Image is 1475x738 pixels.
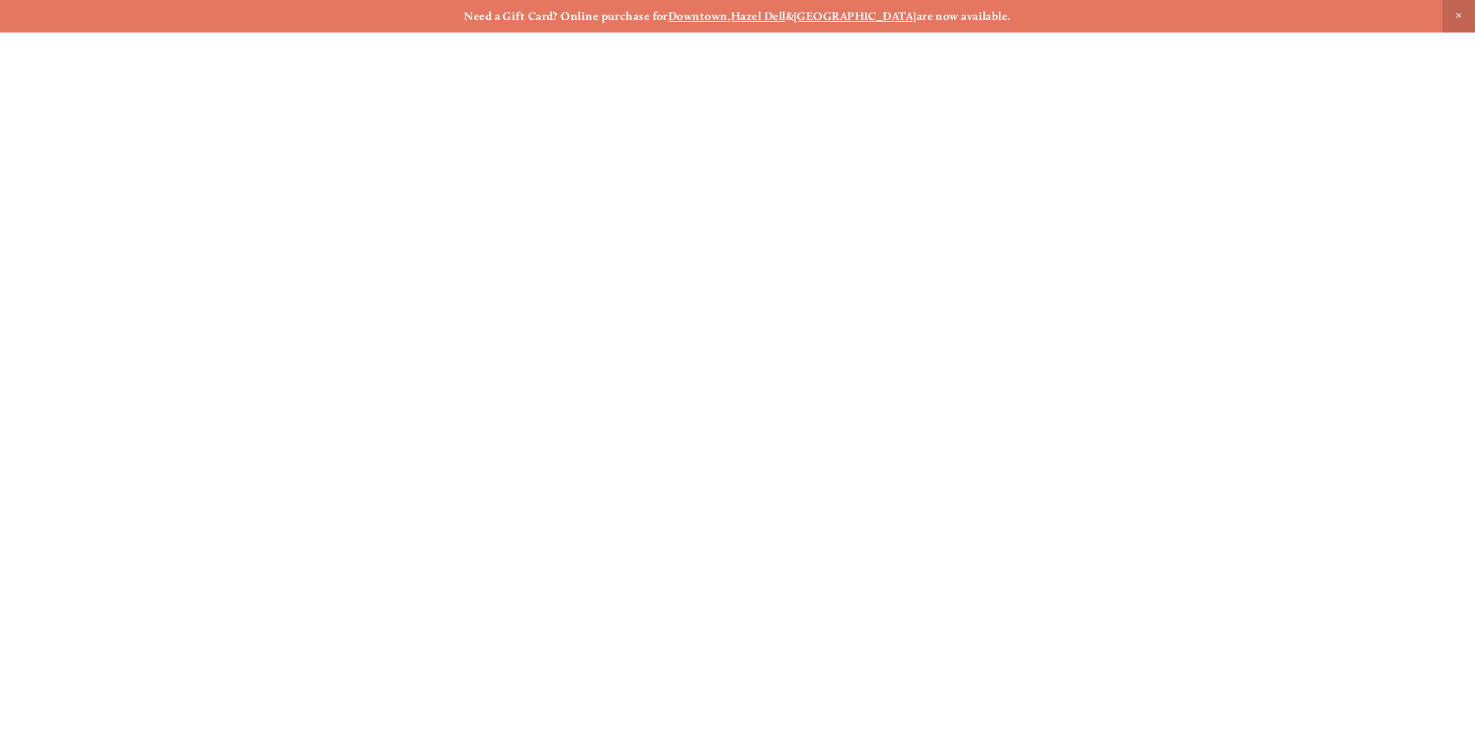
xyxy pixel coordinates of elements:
[464,9,668,23] strong: Need a Gift Card? Online purchase for
[731,9,786,23] a: Hazel Dell
[668,9,728,23] a: Downtown
[917,9,1011,23] strong: are now available.
[728,9,731,23] strong: ,
[794,9,917,23] a: [GEOGRAPHIC_DATA]
[786,9,794,23] strong: &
